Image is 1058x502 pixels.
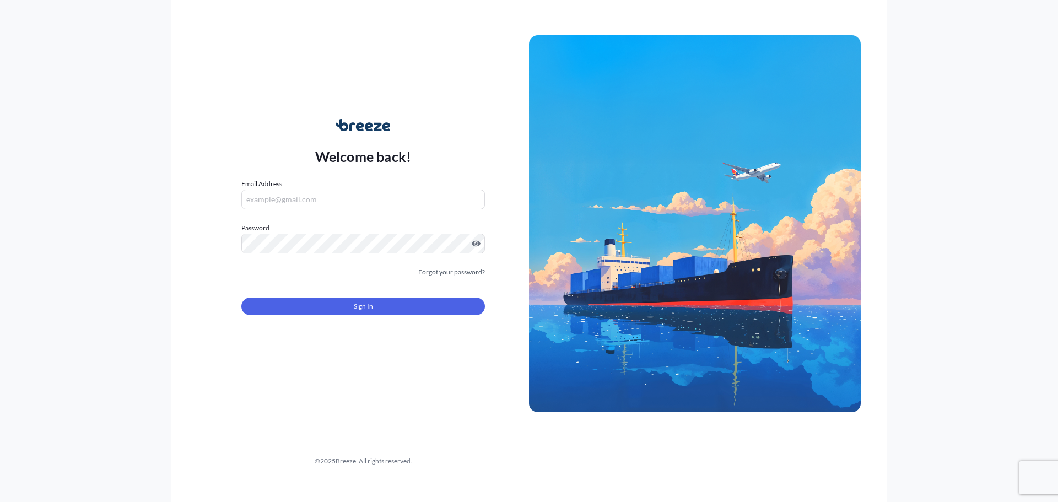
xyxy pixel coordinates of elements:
label: Password [241,223,485,234]
button: Sign In [241,298,485,315]
label: Email Address [241,179,282,190]
p: Welcome back! [315,148,412,165]
a: Forgot your password? [418,267,485,278]
input: example@gmail.com [241,190,485,209]
div: © 2025 Breeze. All rights reserved. [197,456,529,467]
button: Show password [472,239,481,248]
img: Ship illustration [529,35,861,412]
span: Sign In [354,301,373,312]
